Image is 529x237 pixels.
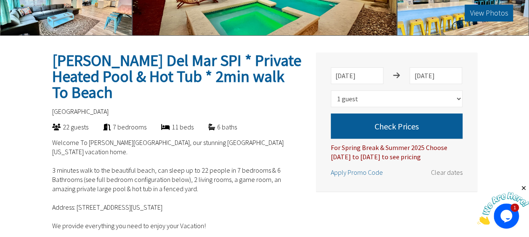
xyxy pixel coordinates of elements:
span: Clear dates [431,168,463,176]
div: For Spring Break & Summer 2025 Choose [DATE] to [DATE] to see pricing [331,139,463,161]
span: [GEOGRAPHIC_DATA] [52,107,109,116]
div: 11 beds [146,122,194,132]
input: Check-out [409,67,462,84]
span: Apply Promo Code [331,168,383,176]
h2: [PERSON_NAME] Del Mar SPI * Private Heated Pool & Hot Tub * 2min walk To Beach [52,53,301,100]
div: 7 bedrooms [88,122,146,132]
div: 6 baths [194,122,237,132]
div: 22 guests [37,122,88,132]
iframe: chat widget [477,184,529,224]
input: Check-in [331,67,383,84]
button: View Photos [465,5,513,21]
button: Check Prices [331,113,463,139]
